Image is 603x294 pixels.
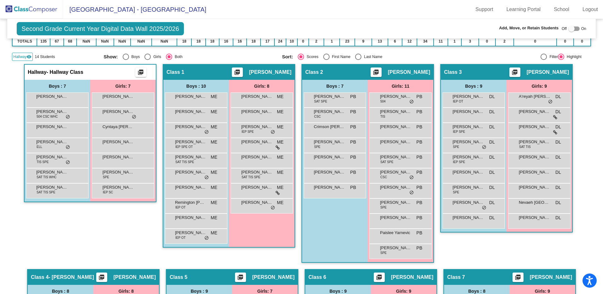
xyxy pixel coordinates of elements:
span: TIS [380,114,385,119]
span: [PERSON_NAME] [380,124,412,130]
span: [PERSON_NAME] [380,139,412,145]
span: DL [555,184,561,191]
span: [PERSON_NAME] [36,124,68,130]
span: [PERSON_NAME] [380,93,412,100]
span: [PERSON_NAME] [36,154,68,160]
span: [PERSON_NAME] [453,184,484,191]
span: Crimson [PERSON_NAME] [314,124,345,130]
span: [PERSON_NAME] [453,93,484,100]
span: SAT TIS WHC [37,175,56,179]
span: DL [555,154,561,161]
div: Boys : 10 [163,80,229,92]
span: DL [555,215,561,221]
td: 68 [64,37,77,46]
div: Girls [151,54,161,60]
button: Print Students Details [135,68,146,77]
a: Support [471,4,498,15]
span: [PERSON_NAME] [453,199,484,206]
span: do_not_disturb_alt [409,99,414,104]
button: Print Students Details [235,273,246,282]
span: IEP SPE [453,160,465,164]
span: ME [211,154,217,161]
span: [PERSON_NAME] [314,154,345,160]
span: do_not_disturb_alt [409,190,414,195]
span: SPE [380,250,387,255]
span: IEP OT [175,235,186,240]
mat-icon: picture_as_pdf [514,274,522,283]
span: Hallway [13,54,26,60]
td: 34 [417,37,434,46]
td: 9 [355,37,372,46]
a: Logout [577,4,603,15]
span: [PERSON_NAME] [252,274,295,280]
mat-icon: picture_as_pdf [511,69,518,78]
span: 504 [380,99,386,104]
span: [PERSON_NAME] [380,184,412,191]
span: [PERSON_NAME] [175,124,207,130]
span: ME [211,215,217,221]
span: SAT SPE [314,99,327,104]
td: 24 [274,37,286,46]
span: [PERSON_NAME] [314,169,345,175]
span: PB [350,124,356,130]
div: Girls: 11 [368,80,433,92]
span: SAT TIS SPE [175,160,194,164]
mat-icon: picture_as_pdf [137,69,144,78]
span: do_not_disturb_alt [482,205,486,210]
span: [PERSON_NAME] [102,184,134,191]
div: Last Name [361,54,382,60]
span: PB [350,93,356,100]
span: Class 2 [305,69,323,75]
span: IEP SPE OT [175,144,193,149]
td: 17 [261,37,274,46]
span: [PERSON_NAME] [519,109,550,115]
span: do_not_disturb_alt [204,236,209,241]
span: PB [350,184,356,191]
span: do_not_disturb_alt [204,175,209,180]
span: [PERSON_NAME] [241,184,273,191]
mat-icon: picture_as_pdf [237,274,244,283]
a: School [549,4,574,15]
span: CSC [314,114,321,119]
div: Both [172,54,183,60]
span: do_not_disturb_alt [132,115,136,120]
span: do_not_disturb_alt [66,160,70,165]
button: Print Students Details [371,68,382,77]
span: [PERSON_NAME] [36,109,68,115]
span: IEP SPE [242,129,254,134]
span: Off [562,26,567,32]
span: [PERSON_NAME] [249,69,291,75]
span: SAT TIS [519,144,531,149]
span: Add, Move, or Retain Students [499,25,559,31]
span: Class 7 [447,274,465,280]
span: [PERSON_NAME] [175,215,207,221]
span: Show: [104,54,118,60]
span: [PERSON_NAME] [175,109,207,115]
div: Filter [547,54,558,60]
span: Cyntaya [PERSON_NAME] [102,124,134,130]
span: ME [277,154,284,161]
span: PB [416,245,422,251]
span: Class 1 [167,69,184,75]
td: NaN [77,37,96,46]
span: [PERSON_NAME] [175,169,207,175]
span: 14 Students [35,54,55,60]
td: 13 [372,37,388,46]
span: Hallway [28,69,47,75]
span: SAT TIS SPE [37,190,55,195]
td: 2 [309,37,324,46]
div: Girls: 8 [229,80,295,92]
span: [PERSON_NAME] [241,93,273,100]
span: [PERSON_NAME] [175,184,207,191]
span: SAT TIS SPE [242,175,260,179]
span: SPE [453,144,459,149]
span: IEP SC [103,190,113,195]
span: [PERSON_NAME] [453,139,484,145]
span: [PERSON_NAME] [102,93,134,100]
span: [PERSON_NAME] [102,109,134,115]
span: TIS SPE [37,160,49,164]
span: [GEOGRAPHIC_DATA] - [GEOGRAPHIC_DATA] [63,4,206,15]
button: Print Students Details [374,273,385,282]
mat-radio-group: Select an option [104,54,278,60]
span: [PERSON_NAME] [241,154,273,160]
